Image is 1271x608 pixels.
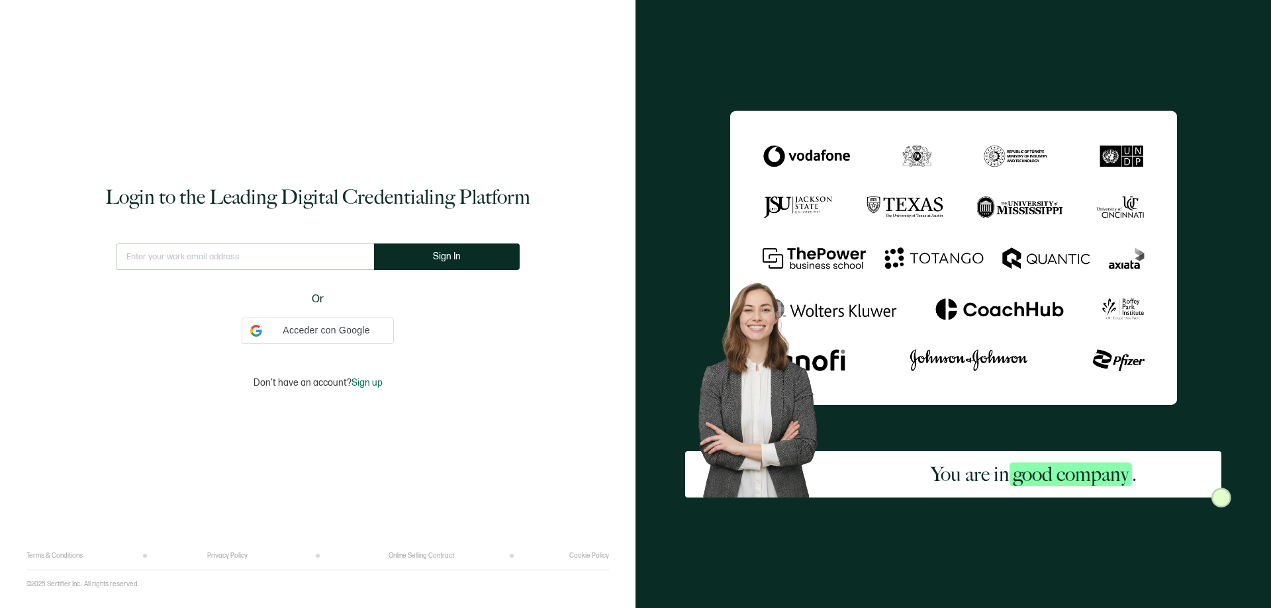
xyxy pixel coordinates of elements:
h1: Login to the Leading Digital Credentialing Platform [105,184,530,210]
button: Sign In [374,243,520,270]
a: Terms & Conditions [26,552,83,560]
span: Sign up [352,377,383,388]
span: Acceder con Google [267,324,385,337]
span: Or [312,291,324,308]
a: Privacy Policy [207,552,248,560]
span: good company [1010,462,1132,486]
img: Sertifier Login - You are in <span class="strong-h">good company</span>. Hero [685,272,846,498]
input: Enter your work email address [116,243,374,270]
h2: You are in . [931,461,1137,488]
img: Sertifier Login - You are in <span class="strong-h">good company</span>. [730,110,1177,405]
img: Sertifier Login [1211,488,1231,507]
p: ©2025 Sertifier Inc.. All rights reserved. [26,580,139,588]
span: Sign In [433,251,461,261]
a: Cookie Policy [569,552,609,560]
p: Don't have an account? [254,377,383,388]
a: Online Selling Contract [389,552,454,560]
div: Acceder con Google [242,318,394,344]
